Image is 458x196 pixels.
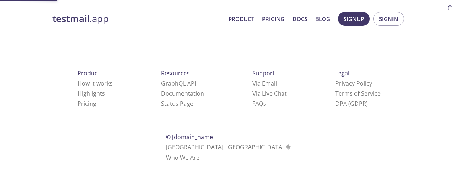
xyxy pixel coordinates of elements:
[52,12,89,25] strong: testmail
[161,89,204,97] a: Documentation
[166,133,215,141] span: © [DOMAIN_NAME]
[344,14,364,24] span: Signup
[166,154,199,162] a: Who We Are
[252,100,266,108] a: FAQ
[77,100,96,108] a: Pricing
[293,14,307,24] a: Docs
[252,79,277,87] a: Via Email
[161,79,196,87] a: GraphQL API
[262,14,285,24] a: Pricing
[338,12,370,26] button: Signup
[166,143,292,151] span: [GEOGRAPHIC_DATA], [GEOGRAPHIC_DATA]
[161,100,193,108] a: Status Page
[77,89,105,97] a: Highlights
[77,69,100,77] span: Product
[228,14,254,24] a: Product
[335,100,368,108] a: DPA (GDPR)
[252,69,275,77] span: Support
[77,79,113,87] a: How it works
[373,12,404,26] button: Signin
[252,89,287,97] a: Via Live Chat
[335,79,372,87] a: Privacy Policy
[315,14,330,24] a: Blog
[263,100,266,108] span: s
[52,13,223,25] a: testmail.app
[379,14,398,24] span: Signin
[161,69,190,77] span: Resources
[335,69,349,77] span: Legal
[335,89,381,97] a: Terms of Service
